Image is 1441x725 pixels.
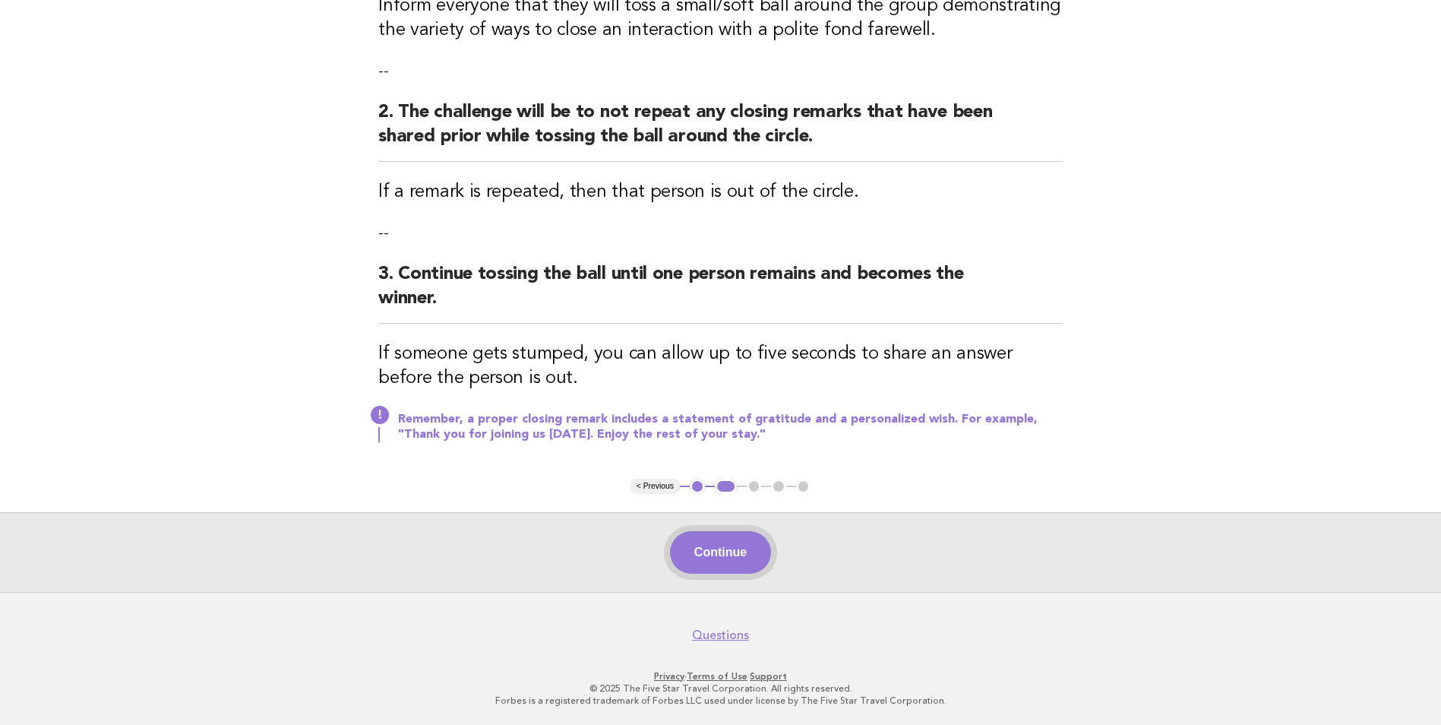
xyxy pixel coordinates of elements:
[670,531,771,574] button: Continue
[715,479,737,494] button: 2
[654,671,684,682] a: Privacy
[690,479,705,494] button: 1
[378,180,1063,204] h3: If a remark is repeated, then that person is out of the circle.
[398,412,1063,442] p: Remember, a proper closing remark includes a statement of gratitude and a personalized wish. For ...
[750,671,787,682] a: Support
[687,671,747,682] a: Terms of Use
[378,262,1063,324] h2: 3. Continue tossing the ball until one person remains and becomes the winner.
[256,682,1186,695] p: © 2025 The Five Star Travel Corporation. All rights reserved.
[630,479,680,494] button: < Previous
[256,695,1186,707] p: Forbes is a registered trademark of Forbes LLC used under license by The Five Star Travel Corpora...
[256,670,1186,682] p: · ·
[378,342,1063,391] h3: If someone gets stumped, you can allow up to five seconds to share an answer before the person is...
[378,223,1063,244] p: --
[378,100,1063,162] h2: 2. The challenge will be to not repeat any closing remarks that have been shared prior while toss...
[692,628,749,643] a: Questions
[378,61,1063,82] p: --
